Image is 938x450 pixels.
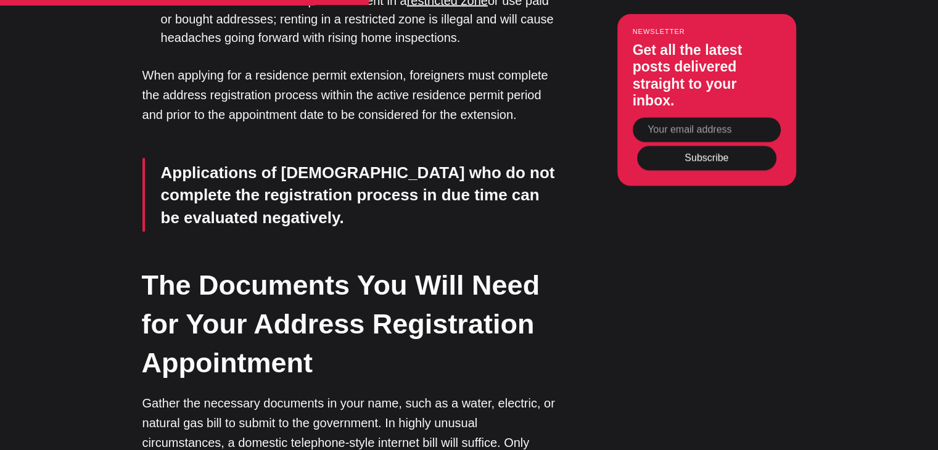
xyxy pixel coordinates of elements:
strong: Applications of [DEMOGRAPHIC_DATA] who do not complete the registration process in due time can b... [161,163,555,227]
small: Newsletter [633,27,781,35]
p: When applying for a residence permit extension, foreigners must complete the address registration... [142,65,556,125]
h3: Get all the latest posts delivered straight to your inbox. [633,41,781,109]
h2: The Documents You Will Need for Your Address Registration Appointment [142,266,555,382]
button: Subscribe [637,145,776,170]
input: Your email address [633,117,781,142]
